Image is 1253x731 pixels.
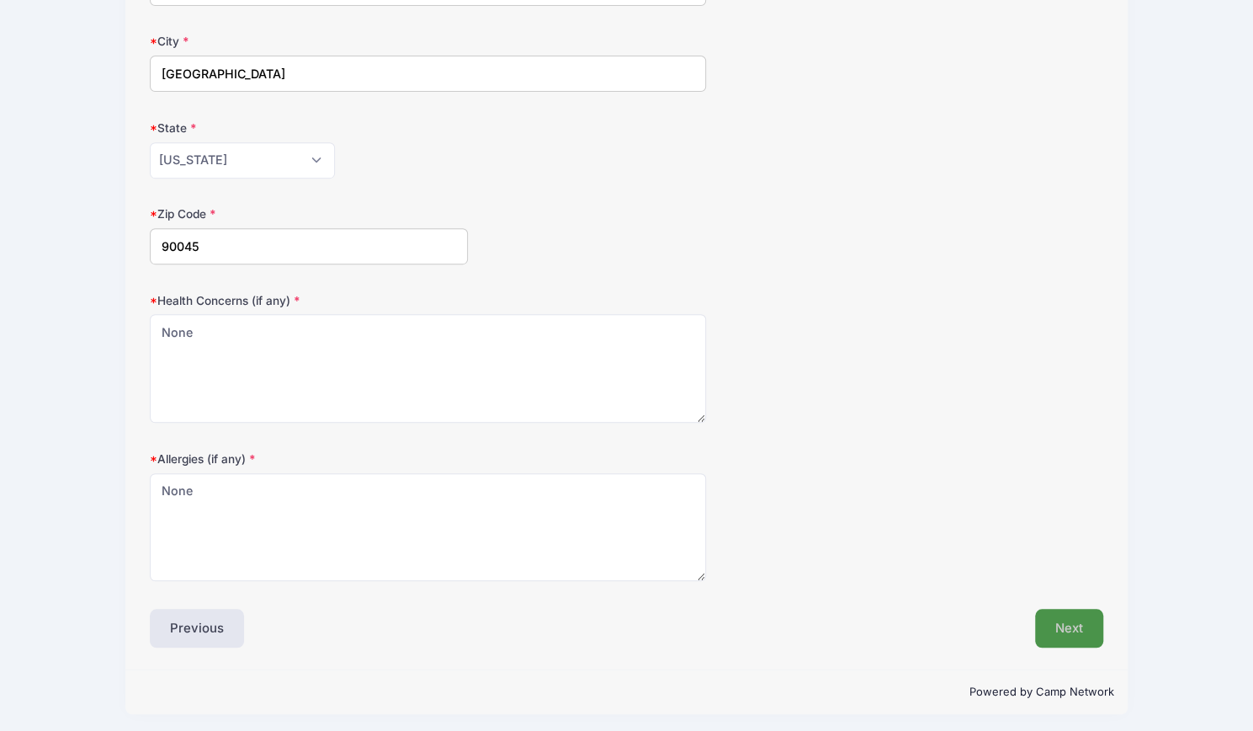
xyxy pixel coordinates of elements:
[150,120,467,136] label: State
[150,33,467,50] label: City
[150,609,244,648] button: Previous
[1035,609,1103,648] button: Next
[150,228,467,264] input: xxxxx
[139,684,1113,701] p: Powered by Camp Network
[150,451,467,467] label: Allergies (if any)
[150,205,467,222] label: Zip Code
[150,292,467,309] label: Health Concerns (if any)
